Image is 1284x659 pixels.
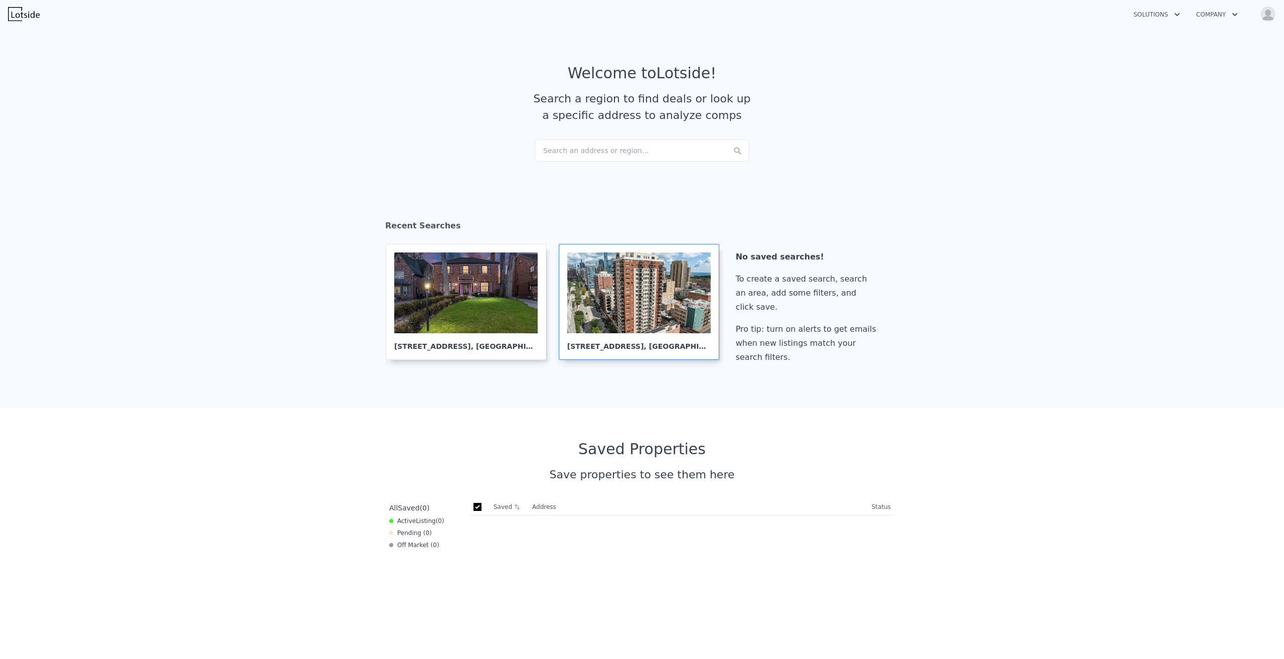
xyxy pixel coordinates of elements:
[568,64,717,82] div: Welcome to Lotside !
[736,250,880,264] div: No saved searches!
[398,504,419,512] span: Saved
[385,466,899,483] div: Save properties to see them here
[397,517,444,525] span: Active ( 0 )
[868,499,895,515] th: Status
[394,333,538,351] div: [STREET_ADDRESS] , [GEOGRAPHIC_DATA]
[567,333,711,351] div: [STREET_ADDRESS] , [GEOGRAPHIC_DATA]
[736,272,880,314] div: To create a saved search, search an area, add some filters, and click save.
[535,140,749,162] div: Search an address or region...
[490,499,528,515] th: Saved
[389,541,439,549] div: Off Market ( 0 )
[389,529,432,537] div: Pending ( 0 )
[385,212,899,244] div: Recent Searches
[1126,6,1188,24] button: Solutions
[1260,6,1276,22] img: avatar
[385,440,899,458] div: Saved Properties
[559,244,727,360] a: [STREET_ADDRESS], [GEOGRAPHIC_DATA]
[736,322,880,364] div: Pro tip: turn on alerts to get emails when new listings match your search filters.
[389,503,429,513] div: All ( 0 )
[530,90,754,123] div: Search a region to find deals or look up a specific address to analyze comps
[1188,6,1246,24] button: Company
[386,244,554,360] a: [STREET_ADDRESS], [GEOGRAPHIC_DATA]
[528,499,868,515] th: Address
[8,7,40,21] img: Lotside
[416,517,436,524] span: Listing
